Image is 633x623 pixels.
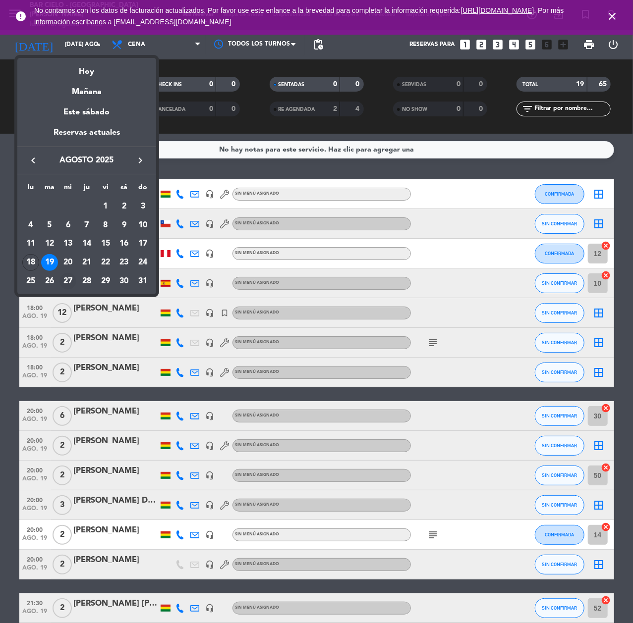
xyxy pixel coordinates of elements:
span: agosto 2025 [42,154,131,167]
div: 7 [78,217,95,234]
td: 22 de agosto de 2025 [96,253,115,272]
div: 11 [22,235,39,252]
div: 28 [78,273,95,290]
th: lunes [21,182,40,197]
button: keyboard_arrow_right [131,154,149,167]
div: 4 [22,217,39,234]
div: Hoy [17,58,156,78]
div: 31 [134,273,151,290]
td: 27 de agosto de 2025 [58,272,77,291]
div: 22 [97,254,114,271]
div: 23 [115,254,132,271]
div: 18 [22,254,39,271]
th: viernes [96,182,115,197]
td: 7 de agosto de 2025 [77,216,96,235]
td: 6 de agosto de 2025 [58,216,77,235]
td: 26 de agosto de 2025 [40,272,59,291]
td: 8 de agosto de 2025 [96,216,115,235]
th: sábado [115,182,134,197]
td: 18 de agosto de 2025 [21,253,40,272]
td: 15 de agosto de 2025 [96,234,115,253]
div: 9 [115,217,132,234]
div: 26 [41,273,58,290]
div: 17 [134,235,151,252]
td: 16 de agosto de 2025 [115,234,134,253]
td: 24 de agosto de 2025 [133,253,152,272]
div: 20 [59,254,76,271]
div: 5 [41,217,58,234]
div: 27 [59,273,76,290]
div: Reservas actuales [17,126,156,147]
td: 13 de agosto de 2025 [58,234,77,253]
div: 1 [97,198,114,215]
th: martes [40,182,59,197]
td: AGO. [21,197,96,216]
td: 5 de agosto de 2025 [40,216,59,235]
td: 19 de agosto de 2025 [40,253,59,272]
td: 20 de agosto de 2025 [58,253,77,272]
i: keyboard_arrow_left [27,155,39,166]
button: keyboard_arrow_left [24,154,42,167]
div: 30 [115,273,132,290]
th: jueves [77,182,96,197]
div: 25 [22,273,39,290]
div: 21 [78,254,95,271]
div: 13 [59,235,76,252]
i: keyboard_arrow_right [134,155,146,166]
td: 9 de agosto de 2025 [115,216,134,235]
td: 1 de agosto de 2025 [96,197,115,216]
td: 12 de agosto de 2025 [40,234,59,253]
td: 29 de agosto de 2025 [96,272,115,291]
td: 2 de agosto de 2025 [115,197,134,216]
td: 17 de agosto de 2025 [133,234,152,253]
td: 28 de agosto de 2025 [77,272,96,291]
div: 3 [134,198,151,215]
div: 2 [115,198,132,215]
td: 25 de agosto de 2025 [21,272,40,291]
div: 8 [97,217,114,234]
div: 19 [41,254,58,271]
div: 15 [97,235,114,252]
th: domingo [133,182,152,197]
td: 10 de agosto de 2025 [133,216,152,235]
div: 12 [41,235,58,252]
td: 4 de agosto de 2025 [21,216,40,235]
div: 6 [59,217,76,234]
td: 23 de agosto de 2025 [115,253,134,272]
th: miércoles [58,182,77,197]
div: Mañana [17,78,156,99]
div: 16 [115,235,132,252]
td: 31 de agosto de 2025 [133,272,152,291]
div: 14 [78,235,95,252]
div: 10 [134,217,151,234]
td: 14 de agosto de 2025 [77,234,96,253]
td: 3 de agosto de 2025 [133,197,152,216]
div: 29 [97,273,114,290]
td: 21 de agosto de 2025 [77,253,96,272]
td: 30 de agosto de 2025 [115,272,134,291]
div: 24 [134,254,151,271]
div: Este sábado [17,99,156,126]
td: 11 de agosto de 2025 [21,234,40,253]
